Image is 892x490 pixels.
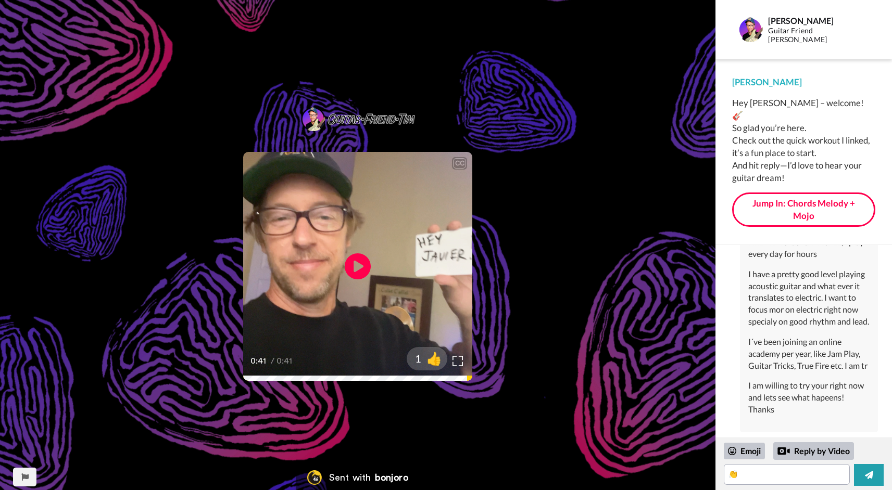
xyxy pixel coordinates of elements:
[773,442,854,460] div: Reply by Video
[421,350,447,367] span: 👍
[777,445,790,457] div: Reply by Video
[407,347,447,370] button: 1👍
[748,336,870,372] div: I´ve been joining an online academy per year, like Jam Play, Guitar Tricks, True Fire etc. I am tr
[738,17,763,42] img: Profile Image
[271,355,274,367] span: /
[277,355,295,367] span: 0:41
[748,268,870,328] div: I have a pretty good level playing acoustic guitar and what ever it translates to electric. I wan...
[768,27,864,44] div: Guitar Friend [PERSON_NAME]
[296,465,420,490] a: Bonjoro LogoSent withbonjoro
[407,351,421,366] span: 1
[300,107,415,131] img: 4168c7b9-a503-4c5a-8793-033c06aa830e
[329,473,371,482] div: Sent with
[375,473,408,482] div: bonjoro
[724,464,850,485] textarea: 👏
[250,355,269,367] span: 0:41
[748,380,870,416] div: I am willing to try your right now and lets see what hapeens! Thanks
[724,443,765,459] div: Emoji
[732,97,875,184] div: Hey [PERSON_NAME] – welcome! 🎸 So glad you’re here. Check out the quick workout I linked, it’s a ...
[307,470,322,485] img: Bonjoro Logo
[768,16,864,25] div: [PERSON_NAME]
[732,192,875,227] a: Jump In: Chords Melody + Mojo
[732,76,875,88] div: [PERSON_NAME]
[453,158,466,169] div: CC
